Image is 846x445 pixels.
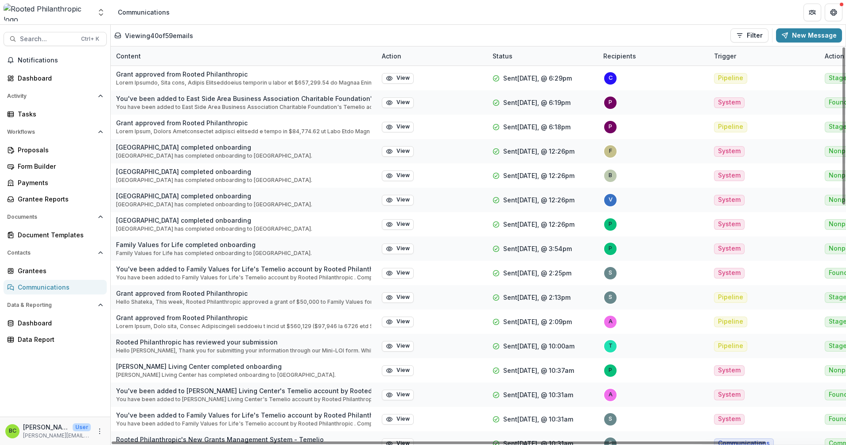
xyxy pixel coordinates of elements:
[503,414,573,424] p: Sent [DATE], @ 10:31am
[776,28,842,43] button: New Message
[487,46,598,66] div: Status
[79,34,101,44] div: Ctrl + K
[116,143,312,152] p: [GEOGRAPHIC_DATA] completed onboarding
[125,31,193,40] p: Viewing 40 of 59 emails
[7,129,94,135] span: Workflows
[4,175,107,190] a: Payments
[718,172,741,179] span: System
[503,268,571,278] p: Sent [DATE], @ 2:25pm
[116,191,312,201] p: [GEOGRAPHIC_DATA] completed onboarding
[9,428,16,434] div: Betsy Currie
[503,195,574,205] p: Sent [DATE], @ 12:26pm
[382,268,414,279] button: View
[503,74,572,83] p: Sent [DATE], @ 6:29pm
[4,228,107,242] a: Document Templates
[116,347,371,355] p: Hello [PERSON_NAME], Thank you for submitting your information through our Mini-LOI form. While w...
[116,103,371,111] p: You have been added to East Side Area Business Association Charitable Foundation's Temelio accoun...
[803,4,821,21] button: Partners
[376,51,407,61] div: Action
[609,100,612,105] div: paris@esaba.org
[18,57,103,64] span: Notifications
[376,46,487,66] div: Action
[4,71,107,85] a: Dashboard
[382,170,414,181] button: View
[382,317,414,327] button: View
[609,416,612,422] div: shateka@familyvaluesforlife.org
[116,420,371,428] p: You have been added to Family Values for Life's Temelio account by Rooted Philanthropic . Complet...
[382,73,414,84] button: View
[116,216,312,225] p: [GEOGRAPHIC_DATA] completed onboarding
[503,293,570,302] p: Sent [DATE], @ 2:13pm
[23,422,69,432] p: [PERSON_NAME]
[116,79,371,87] p: Lorem Ipsumdo, Sita cons, Adipis Elitseddoeius temporin u labor et $657,299.54 do Magnaa Enimadmi...
[382,390,414,400] button: View
[94,426,105,437] button: More
[18,109,100,119] div: Tasks
[503,220,574,229] p: Sent [DATE], @ 12:26pm
[503,341,574,351] p: Sent [DATE], @ 10:00am
[116,435,371,444] p: Rooted Philanthropic's New Grants Management System - Temelio
[7,93,94,99] span: Activity
[20,35,76,43] span: Search...
[718,74,743,82] span: Pipeline
[4,125,107,139] button: Open Workflows
[18,194,100,204] div: Grantee Reports
[116,201,312,209] p: [GEOGRAPHIC_DATA] has completed onboarding to [GEOGRAPHIC_DATA].
[73,423,91,431] p: User
[730,28,768,43] button: Filter
[503,122,570,132] p: Sent [DATE], @ 6:18pm
[18,266,100,275] div: Grantees
[718,342,743,350] span: Pipeline
[503,171,574,180] p: Sent [DATE], @ 12:26pm
[116,128,371,135] p: Lorem Ipsum, Dolors Ametconsectet adipisci elitsedd e tempo in $84,774.62 ut Labo Etdo Magn Aliqu...
[382,341,414,352] button: View
[116,289,371,298] p: Grant approved from Rooted Philanthropic
[116,274,371,282] p: You have been added to Family Values for Life's Temelio account by Rooted Philanthropic . Complet...
[382,244,414,254] button: View
[609,173,612,178] div: betsy@rootedphilanthropic.org
[4,263,107,278] a: Grantees
[116,410,371,420] p: You've been added to Family Values for Life's Temelio account by Rooted Philanthropic
[609,294,612,300] div: shateka@familyvaluesforlife.org
[609,221,612,227] div: patrick@rootedphilanthropic.org
[4,159,107,174] a: Form Builder
[718,99,741,106] span: System
[116,362,336,371] p: [PERSON_NAME] Living Center completed onboarding
[503,98,570,107] p: Sent [DATE], @ 6:19pm
[18,162,100,171] div: Form Builder
[118,8,170,17] div: Communications
[116,152,312,160] p: [GEOGRAPHIC_DATA] has completed onboarding to [GEOGRAPHIC_DATA].
[382,122,414,132] button: View
[718,123,743,131] span: Pipeline
[609,75,613,81] div: caitlin@ledcmn.org
[382,414,414,425] button: View
[116,298,371,306] p: Hello Shateka, This week, Rooted Philanthropic approved a grant of $50,000 to Family Values for L...
[503,366,574,375] p: Sent [DATE], @ 10:37am
[382,219,414,230] button: View
[382,292,414,303] button: View
[116,322,371,330] p: Lorem Ipsum, Dolo sita, Consec Adipiscingeli seddoeiu t incid ut $560,129 ($97,946 la 6726 etd $7...
[718,391,741,399] span: System
[718,318,743,325] span: Pipeline
[116,70,371,79] p: Grant approved from Rooted Philanthropic
[503,390,573,399] p: Sent [DATE], @ 10:31am
[111,51,146,61] div: Content
[503,244,572,253] p: Sent [DATE], @ 3:54pm
[598,51,641,61] div: Recipients
[111,46,376,66] div: Content
[116,386,371,395] p: You've been added to [PERSON_NAME] Living Center's Temelio account by Rooted Philanthropic
[4,332,107,347] a: Data Report
[382,365,414,376] button: View
[116,240,312,249] p: Family Values for Life completed onboarding
[18,282,100,292] div: Communications
[116,395,371,403] p: You have been added to [PERSON_NAME] Living Center's Temelio account by Rooted Philanthropic . Co...
[609,270,612,276] div: shateka@familyvaluesforlife.org
[18,230,100,240] div: Document Templates
[4,107,107,121] a: Tasks
[609,148,612,154] div: felicia@rootedphilanthropic.org
[709,51,741,61] div: Trigger
[18,178,100,187] div: Payments
[503,317,572,326] p: Sent [DATE], @ 2:09pm
[116,167,312,176] p: [GEOGRAPHIC_DATA] completed onboarding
